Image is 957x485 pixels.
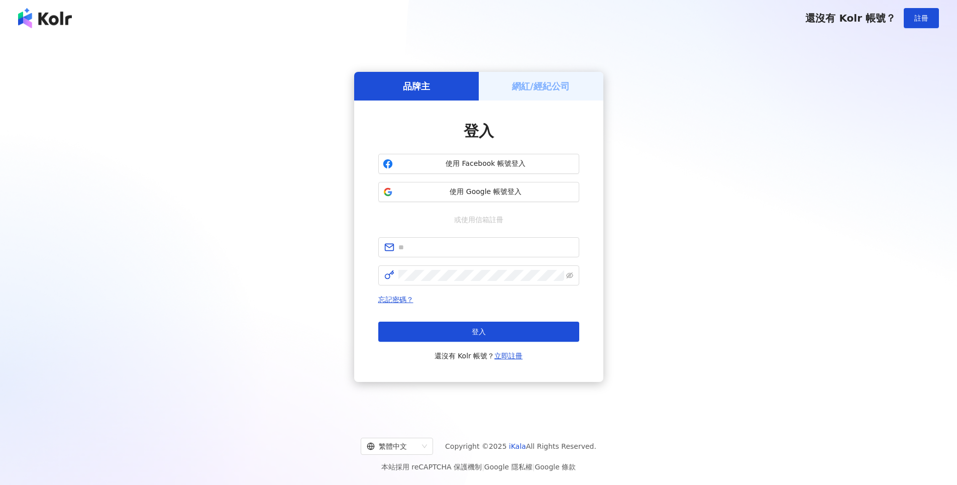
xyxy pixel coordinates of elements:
span: 或使用信箱註冊 [447,214,510,225]
button: 使用 Facebook 帳號登入 [378,154,579,174]
div: 繁體中文 [367,438,418,454]
button: 登入 [378,322,579,342]
a: 立即註冊 [494,352,522,360]
h5: 品牌主 [403,80,430,92]
span: | [533,463,535,471]
span: 還沒有 Kolr 帳號？ [805,12,896,24]
span: eye-invisible [566,272,573,279]
img: logo [18,8,72,28]
span: 還沒有 Kolr 帳號？ [435,350,523,362]
span: Copyright © 2025 All Rights Reserved. [445,440,596,452]
span: 登入 [472,328,486,336]
a: Google 隱私權 [484,463,533,471]
span: 登入 [464,122,494,140]
a: Google 條款 [535,463,576,471]
span: 使用 Google 帳號登入 [397,187,575,197]
h5: 網紅/經紀公司 [512,80,570,92]
span: 註冊 [914,14,928,22]
span: | [482,463,484,471]
a: 忘記密碼？ [378,296,413,304]
span: 本站採用 reCAPTCHA 保護機制 [381,461,576,473]
button: 註冊 [904,8,939,28]
a: iKala [509,442,526,450]
button: 使用 Google 帳號登入 [378,182,579,202]
span: 使用 Facebook 帳號登入 [397,159,575,169]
